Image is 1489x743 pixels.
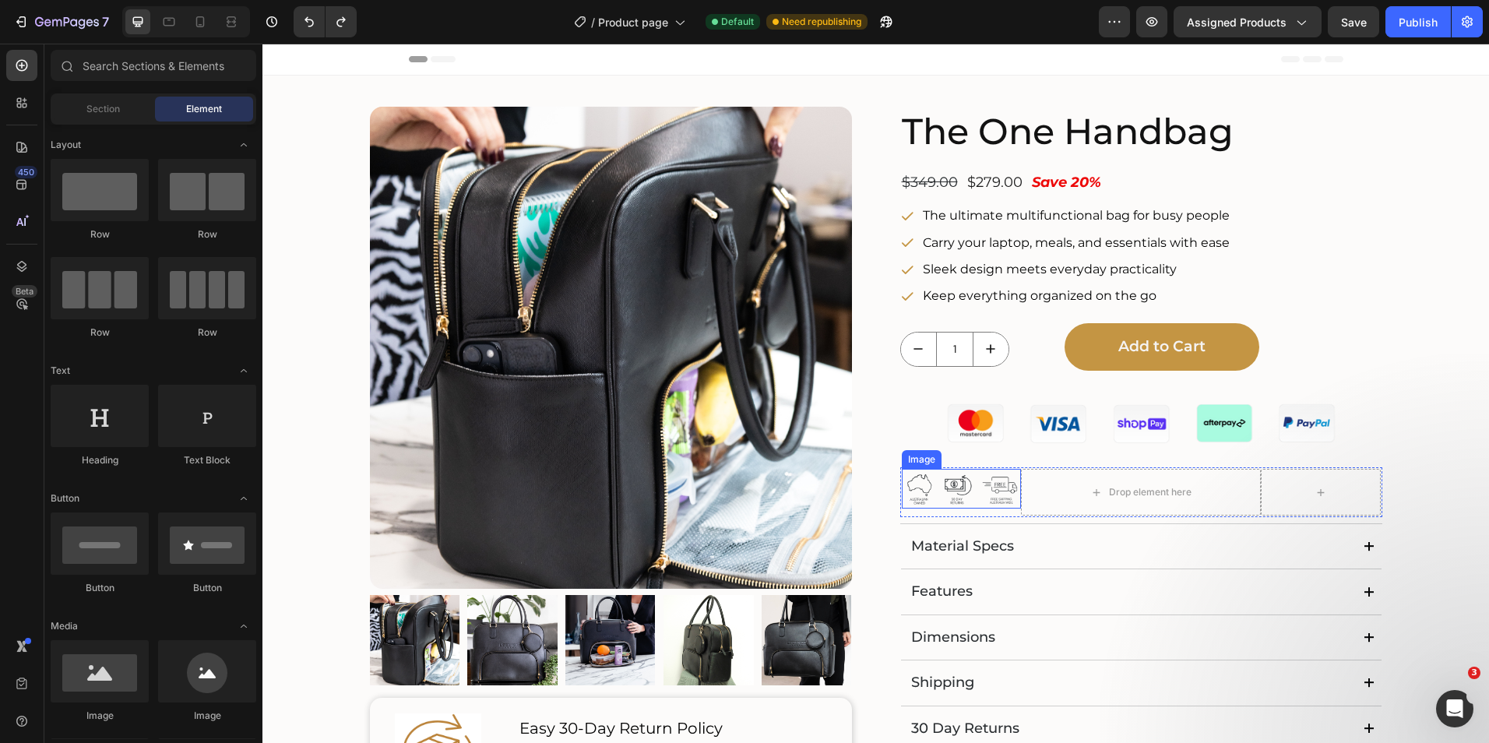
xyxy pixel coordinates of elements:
[15,166,37,178] div: 450
[649,630,712,648] p: Shipping
[51,619,78,633] span: Media
[1341,16,1367,29] span: Save
[158,326,256,340] div: Row
[1468,667,1480,679] span: 3
[642,409,676,423] div: Image
[591,14,595,30] span: /
[1187,14,1287,30] span: Assigned Products
[649,494,752,512] p: Material Specs
[51,50,256,81] input: Search Sections & Elements
[782,15,861,29] span: Need republishing
[231,358,256,383] span: Toggle open
[721,15,754,29] span: Default
[186,102,222,116] span: Element
[231,486,256,511] span: Toggle open
[294,6,357,37] div: Undo/Redo
[51,326,149,340] div: Row
[711,289,746,322] button: increment
[1399,14,1438,30] div: Publish
[257,675,588,694] p: Easy 30-Day Return Policy
[660,164,967,179] span: The ultimate multifunctional bag for busy people
[51,453,149,467] div: Heading
[649,539,710,557] p: Features
[639,289,674,322] button: decrement
[51,138,81,152] span: Layout
[158,227,256,241] div: Row
[158,581,256,595] div: Button
[51,491,79,505] span: Button
[703,129,762,150] div: $279.00
[86,102,120,116] span: Section
[1174,6,1322,37] button: Assigned Products
[674,289,711,322] input: quantity
[158,709,256,723] div: Image
[638,129,697,150] div: $349.00
[660,245,894,259] span: Keep everything organized on the go
[856,294,943,313] div: Add to Cart
[598,14,668,30] span: Product page
[660,192,967,206] span: Carry your laptop, meals, and essentials with ease
[769,130,839,147] strong: Save 20%
[51,709,149,723] div: Image
[1436,690,1473,727] iframe: Intercom live chat
[51,364,70,378] span: Text
[639,425,759,465] img: gempages_534325674635166474-42104430-cd8f-4cf2-9955-d2b359035512.png
[1385,6,1451,37] button: Publish
[638,63,1120,113] h1: The One Handbag
[649,676,757,694] p: 30 Day Returns
[1328,6,1379,37] button: Save
[847,442,929,455] div: Drop element here
[660,218,914,233] span: Sleek design meets everyday practicality
[102,12,109,31] p: 7
[262,44,1489,743] iframe: Design area
[802,280,997,327] button: Add to Cart
[653,343,1104,418] img: gempages_534325674635166474-8e5cad33-ee53-4246-8edd-fe5dcdacb2b7.png
[231,614,256,639] span: Toggle open
[649,585,733,603] p: Dimensions
[6,6,116,37] button: 7
[51,581,149,595] div: Button
[158,453,256,467] div: Text Block
[51,227,149,241] div: Row
[12,285,37,298] div: Beta
[231,132,256,157] span: Toggle open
